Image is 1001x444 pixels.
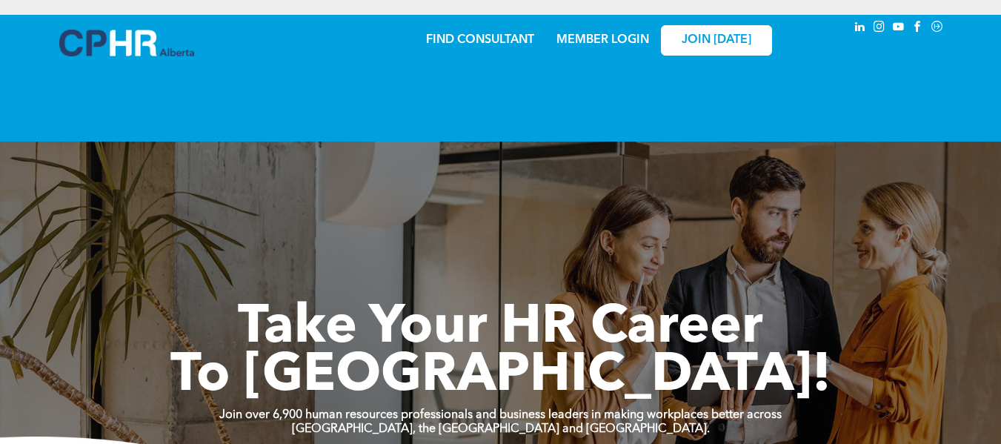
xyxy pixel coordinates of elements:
img: A blue and white logo for cp alberta [59,30,194,56]
span: To [GEOGRAPHIC_DATA]! [170,350,831,403]
a: linkedin [852,19,868,39]
strong: Join over 6,900 human resources professionals and business leaders in making workplaces better ac... [219,409,782,421]
a: youtube [891,19,907,39]
a: instagram [871,19,888,39]
a: Social network [929,19,945,39]
a: JOIN [DATE] [661,25,772,56]
a: MEMBER LOGIN [556,34,649,46]
span: Take Your HR Career [238,302,763,355]
a: FIND CONSULTANT [426,34,534,46]
a: facebook [910,19,926,39]
span: JOIN [DATE] [682,33,751,47]
strong: [GEOGRAPHIC_DATA], the [GEOGRAPHIC_DATA] and [GEOGRAPHIC_DATA]. [292,423,710,435]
